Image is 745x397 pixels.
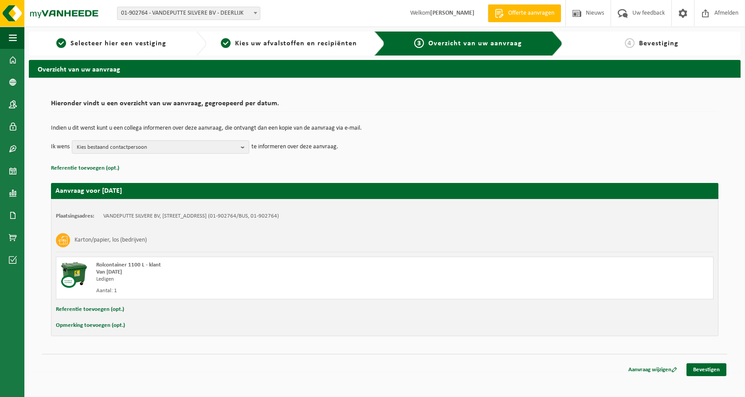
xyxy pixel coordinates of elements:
span: Kies uw afvalstoffen en recipiënten [235,40,357,47]
span: 01-902764 - VANDEPUTTE SILVERE BV - DEERLIJK [117,7,260,20]
strong: Plaatsingsadres: [56,213,94,219]
h3: Karton/papier, los (bedrijven) [74,233,147,247]
span: 2 [221,38,231,48]
p: Indien u dit wenst kunt u een collega informeren over deze aanvraag, die ontvangt dan een kopie v... [51,125,718,131]
button: Referentie toevoegen (opt.) [51,163,119,174]
a: Bevestigen [686,363,726,376]
img: WB-1100-CU.png [61,262,87,288]
h2: Hieronder vindt u een overzicht van uw aanvraag, gegroepeerd per datum. [51,100,718,112]
a: Aanvraag wijzigen [622,363,684,376]
div: Ledigen [96,276,420,283]
span: Overzicht van uw aanvraag [428,40,522,47]
span: Bevestiging [639,40,678,47]
strong: Van [DATE] [96,269,122,275]
span: Offerte aanvragen [506,9,557,18]
button: Referentie toevoegen (opt.) [56,304,124,315]
strong: Aanvraag voor [DATE] [55,187,122,195]
td: VANDEPUTTE SILVERE BV, [STREET_ADDRESS] (01-902764/BUS, 01-902764) [103,213,279,220]
p: te informeren over deze aanvraag. [251,140,338,154]
span: Selecteer hier een vestiging [71,40,166,47]
button: Kies bestaand contactpersoon [72,140,249,154]
span: 01-902764 - VANDEPUTTE SILVERE BV - DEERLIJK [118,7,260,20]
div: Aantal: 1 [96,287,420,294]
a: 1Selecteer hier een vestiging [33,38,189,49]
a: 2Kies uw afvalstoffen en recipiënten [211,38,367,49]
strong: [PERSON_NAME] [430,10,474,16]
span: 3 [414,38,424,48]
span: 4 [625,38,635,48]
span: Kies bestaand contactpersoon [77,141,237,154]
button: Opmerking toevoegen (opt.) [56,320,125,331]
span: 1 [56,38,66,48]
h2: Overzicht van uw aanvraag [29,60,741,77]
a: Offerte aanvragen [488,4,561,22]
p: Ik wens [51,140,70,154]
span: Rolcontainer 1100 L - klant [96,262,161,268]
